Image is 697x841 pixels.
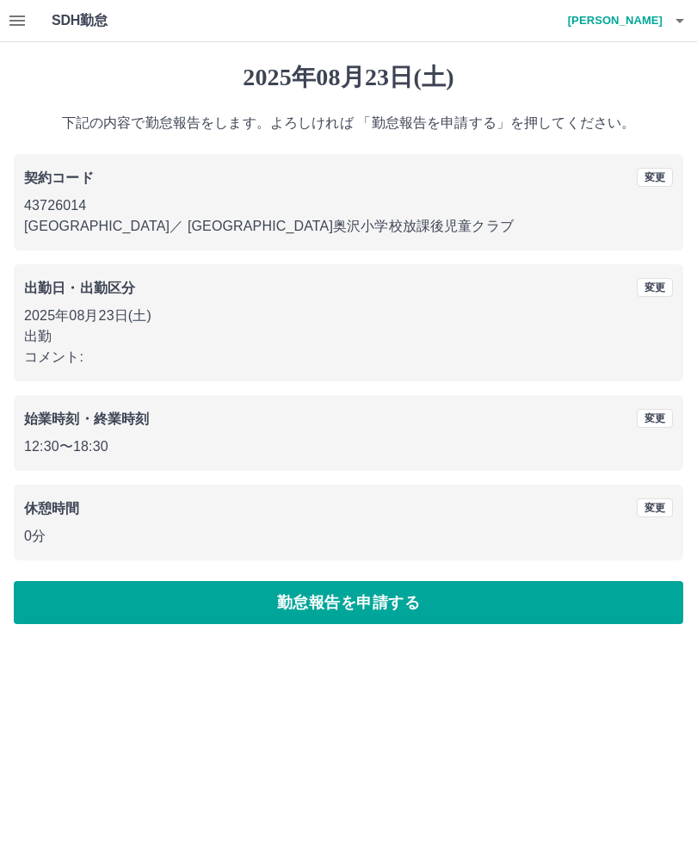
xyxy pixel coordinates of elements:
[24,436,673,457] p: 12:30 〜 18:30
[24,501,80,516] b: 休憩時間
[24,526,673,547] p: 0分
[14,63,683,92] h1: 2025年08月23日(土)
[24,347,673,368] p: コメント:
[24,216,673,237] p: [GEOGRAPHIC_DATA] ／ [GEOGRAPHIC_DATA]奥沢小学校放課後児童クラブ
[24,326,673,347] p: 出勤
[14,113,683,133] p: 下記の内容で勤怠報告をします。よろしければ 「勤怠報告を申請する」を押してください。
[24,306,673,326] p: 2025年08月23日(土)
[24,170,94,185] b: 契約コード
[24,195,673,216] p: 43726014
[14,581,683,624] button: 勤怠報告を申請する
[24,281,135,295] b: 出勤日・出勤区分
[637,168,673,187] button: 変更
[637,409,673,428] button: 変更
[637,498,673,517] button: 変更
[637,278,673,297] button: 変更
[24,411,149,426] b: 始業時刻・終業時刻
